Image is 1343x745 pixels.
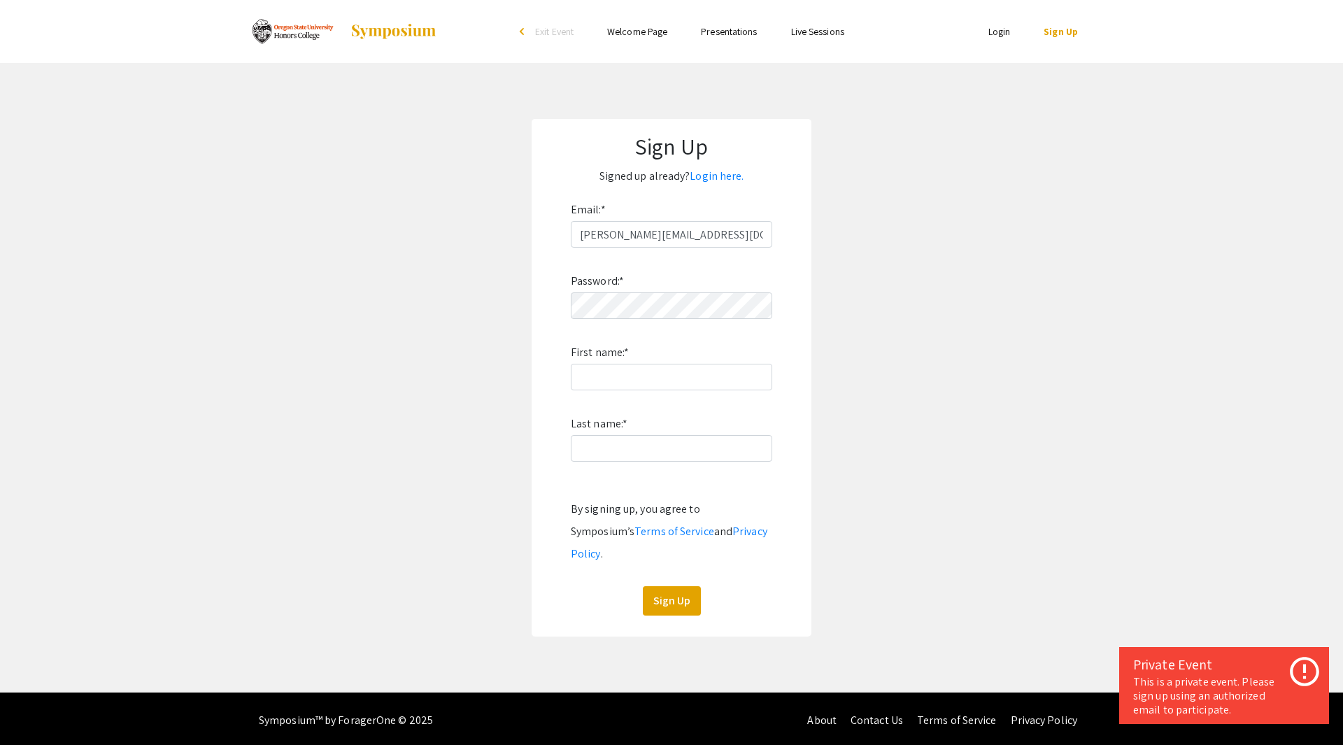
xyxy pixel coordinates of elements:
[350,23,437,40] img: Symposium by ForagerOne
[571,199,606,221] label: Email:
[571,270,624,292] label: Password:
[535,25,574,38] span: Exit Event
[546,133,797,159] h1: Sign Up
[248,14,437,49] a: HC Thesis Research Poster Fair 2021
[851,713,903,728] a: Contact Us
[607,25,667,38] a: Welcome Page
[643,586,701,616] button: Sign Up
[791,25,844,38] a: Live Sessions
[248,14,336,49] img: HC Thesis Research Poster Fair 2021
[571,498,772,565] div: By signing up, you agree to Symposium’s and .
[1133,675,1315,717] div: This is a private event. Please sign up using an authorized email to participate.
[1011,713,1077,728] a: Privacy Policy
[917,713,997,728] a: Terms of Service
[571,413,627,435] label: Last name:
[690,169,744,183] a: Login here.
[1133,654,1315,675] div: Private Event
[520,27,528,36] div: arrow_back_ios
[988,25,1011,38] a: Login
[546,165,797,187] p: Signed up already?
[701,25,757,38] a: Presentations
[10,682,59,735] iframe: Chat
[571,524,767,561] a: Privacy Policy
[807,713,837,728] a: About
[571,341,629,364] label: First name:
[634,524,714,539] a: Terms of Service
[1044,25,1078,38] a: Sign Up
